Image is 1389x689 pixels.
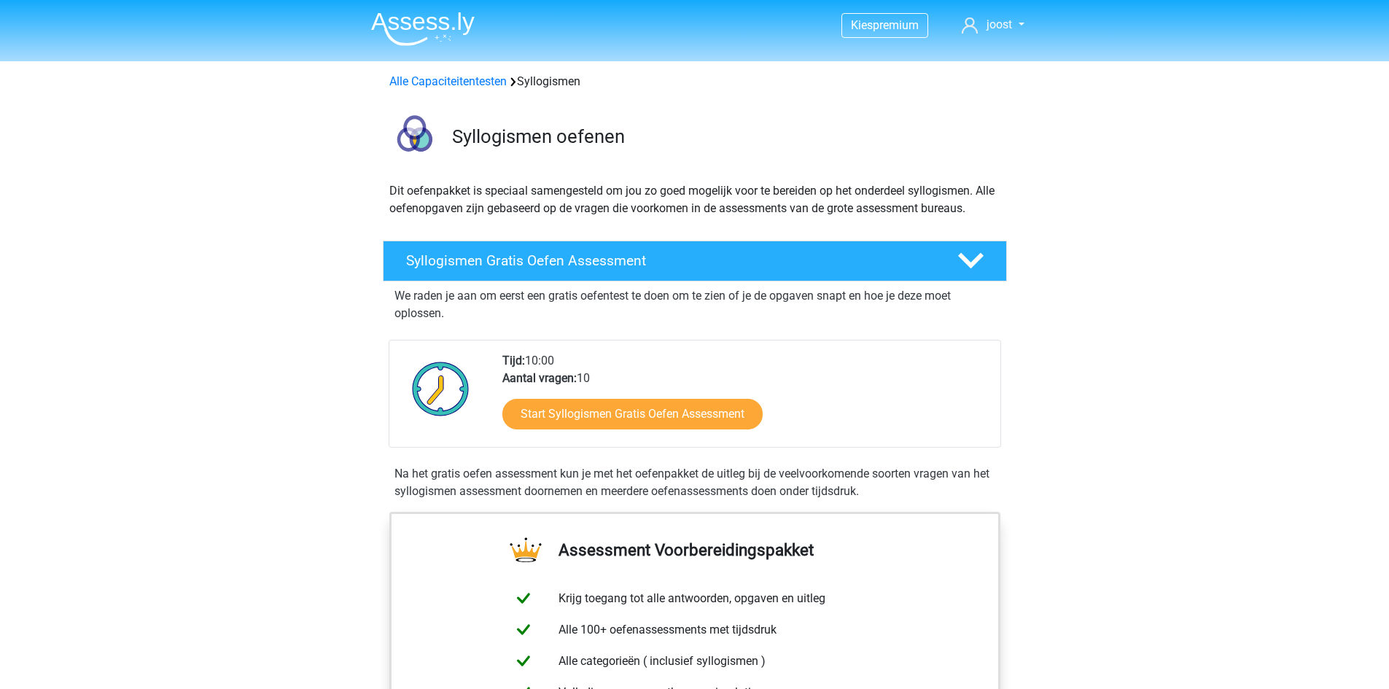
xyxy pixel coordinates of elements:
[394,287,995,322] p: We raden je aan om eerst een gratis oefentest te doen om te zien of je de opgaven snapt en hoe je...
[406,252,934,269] h4: Syllogismen Gratis Oefen Assessment
[404,352,478,425] img: Klok
[502,399,763,429] a: Start Syllogismen Gratis Oefen Assessment
[956,16,1030,34] a: joost
[371,12,475,46] img: Assessly
[389,182,1000,217] p: Dit oefenpakket is speciaal samengesteld om jou zo goed mogelijk voor te bereiden op het onderdee...
[842,15,927,35] a: Kiespremium
[384,73,1006,90] div: Syllogismen
[452,125,995,148] h3: Syllogismen oefenen
[873,18,919,32] span: premium
[377,241,1013,281] a: Syllogismen Gratis Oefen Assessment
[389,465,1001,500] div: Na het gratis oefen assessment kun je met het oefenpakket de uitleg bij de veelvoorkomende soorte...
[384,108,446,170] img: syllogismen
[851,18,873,32] span: Kies
[502,371,577,385] b: Aantal vragen:
[987,17,1012,31] span: joost
[502,354,525,367] b: Tijd:
[389,74,507,88] a: Alle Capaciteitentesten
[491,352,1000,447] div: 10:00 10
